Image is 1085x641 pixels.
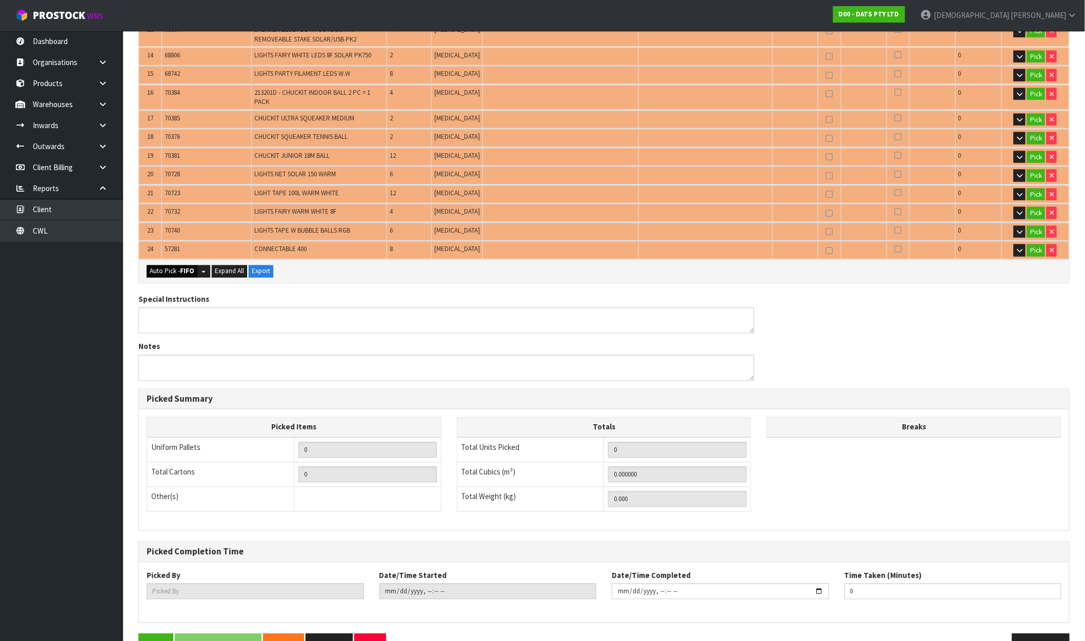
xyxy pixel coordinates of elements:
label: Special Instructions [138,294,209,305]
span: CHUCKIT ULTRA SQUEAKER MEDIUM [254,114,354,122]
button: Pick [1027,88,1045,100]
span: 2 [390,114,393,122]
span: CHUCKIT JUNIOR 18M BALL [254,151,330,160]
span: 15 [147,69,153,78]
span: 23 [147,226,153,235]
button: Pick [1027,170,1045,182]
span: [MEDICAL_DATA] [434,170,480,178]
button: Pick [1027,226,1045,238]
label: Notes [138,341,160,352]
span: 24 [147,244,153,253]
span: [MEDICAL_DATA] [434,226,480,235]
span: 70740 [165,226,180,235]
span: 70376 [165,132,180,141]
span: 70728 [165,170,180,178]
span: [MEDICAL_DATA] [434,151,480,160]
h3: Picked Summary [147,395,1061,404]
th: Breaks [767,418,1061,438]
h3: Picked Completion Time [147,547,1061,557]
span: [MEDICAL_DATA] [434,207,480,216]
span: [MEDICAL_DATA] [434,244,480,253]
span: 18 [147,132,153,141]
span: 8 [390,69,393,78]
span: 70723 [165,189,180,197]
td: Other(s) [147,487,294,511]
button: Pick [1027,189,1045,201]
td: Total Cartons [147,462,294,487]
span: 0 [958,132,961,141]
input: Time Taken [845,584,1062,599]
span: 14 [147,51,153,59]
span: 0 [958,226,961,235]
span: [MEDICAL_DATA] [434,189,480,197]
span: 21 [147,189,153,197]
span: 0 [958,151,961,160]
button: Pick [1027,244,1045,257]
span: ProStock [33,9,85,22]
small: WMS [87,11,103,21]
button: Expand All [212,265,247,278]
span: SPEAKER BLUETOOTH OUTDOOR W REMOVEABLE STAKE SOLAR/USB PK2 [254,25,356,43]
span: 22 [147,207,153,216]
span: 0 [958,189,961,197]
span: 0 [958,114,961,122]
a: D00 - DATS PTY LTD [833,6,905,23]
span: 6 [390,170,393,178]
span: CONNECTABLE 400 [254,244,307,253]
span: 16 [147,88,153,97]
span: 213201D - CHUCKIT INDOOR BALL 2 PC = 1 PACK [254,88,370,106]
input: Picked By [147,584,364,599]
span: 70385 [165,114,180,122]
span: 0 [958,69,961,78]
span: 68742 [165,69,180,78]
span: [MEDICAL_DATA] [434,51,480,59]
span: [MEDICAL_DATA] [434,88,480,97]
th: Picked Items [147,418,441,438]
strong: D00 - DATS PTY LTD [839,10,899,18]
span: 70732 [165,207,180,216]
button: Pick [1027,69,1045,81]
span: 0 [958,170,961,178]
span: 12 [390,151,396,160]
span: LIGHTS PARTY FILAMENT LEDS W.W [254,69,350,78]
span: LIGHT TAPE 100L WARM WHITE [254,189,339,197]
span: 70384 [165,88,180,97]
span: 12 [390,189,396,197]
span: 0 [958,207,961,216]
span: LIGHTS FAIRY WARM WHITE 8F [254,207,336,216]
td: Total Cubics (m³) [457,462,604,487]
td: Uniform Pallets [147,438,294,463]
span: LIGHTS FAIRY WHITE LEDS 8F SOLAR PK750 [254,51,371,59]
button: Auto Pick -FIFO [147,265,197,278]
span: 0 [958,88,961,97]
input: UNIFORM P LINES [298,442,437,458]
button: Pick [1027,51,1045,63]
span: 2 [390,51,393,59]
label: Date/Time Started [379,570,447,581]
span: 6 [390,226,393,235]
td: Total Units Picked [457,438,604,463]
span: LIGHTS NET SOLAR 150 WARM [254,170,336,178]
span: [DEMOGRAPHIC_DATA] [934,10,1009,20]
span: LIGHTS TAPE W BUBBLE BALLS RGB [254,226,350,235]
span: 20 [147,170,153,178]
span: 0 [958,244,961,253]
button: Pick [1027,114,1045,126]
button: Pick [1027,207,1045,219]
span: 8 [390,244,393,253]
span: 70381 [165,151,180,160]
span: 4 [390,207,393,216]
button: Pick [1027,132,1045,144]
span: 68806 [165,51,180,59]
button: Pick [1027,151,1045,163]
span: 2 [390,132,393,141]
label: Time Taken (Minutes) [845,570,922,581]
label: Picked By [147,570,180,581]
td: Total Weight (kg) [457,487,604,511]
span: 57281 [165,244,180,253]
span: 4 [390,88,393,97]
button: Export [249,265,273,278]
span: 17 [147,114,153,122]
span: Expand All [215,267,244,276]
span: [PERSON_NAME] [1011,10,1066,20]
